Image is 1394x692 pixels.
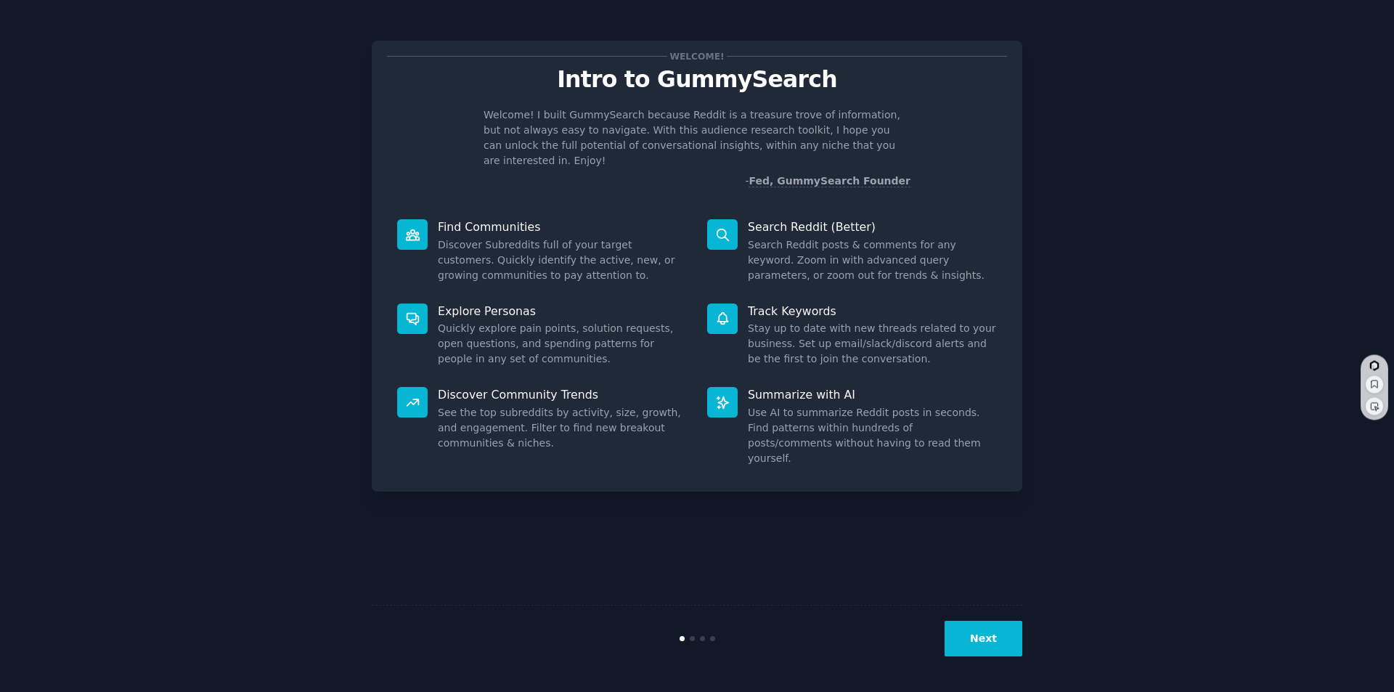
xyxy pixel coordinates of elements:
[748,405,997,466] dd: Use AI to summarize Reddit posts in seconds. Find patterns within hundreds of posts/comments with...
[438,405,687,451] dd: See the top subreddits by activity, size, growth, and engagement. Filter to find new breakout com...
[387,67,1007,92] p: Intro to GummySearch
[745,174,910,189] div: -
[748,219,997,235] p: Search Reddit (Better)
[748,237,997,283] dd: Search Reddit posts & comments for any keyword. Zoom in with advanced query parameters, or zoom o...
[438,237,687,283] dd: Discover Subreddits full of your target customers. Quickly identify the active, new, or growing c...
[667,49,727,64] span: Welcome!
[438,387,687,402] p: Discover Community Trends
[945,621,1022,656] button: Next
[748,387,997,402] p: Summarize with AI
[484,107,910,168] p: Welcome! I built GummySearch because Reddit is a treasure trove of information, but not always ea...
[438,219,687,235] p: Find Communities
[438,321,687,367] dd: Quickly explore pain points, solution requests, open questions, and spending patterns for people ...
[749,175,910,187] a: Fed, GummySearch Founder
[748,304,997,319] p: Track Keywords
[438,304,687,319] p: Explore Personas
[748,321,997,367] dd: Stay up to date with new threads related to your business. Set up email/slack/discord alerts and ...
